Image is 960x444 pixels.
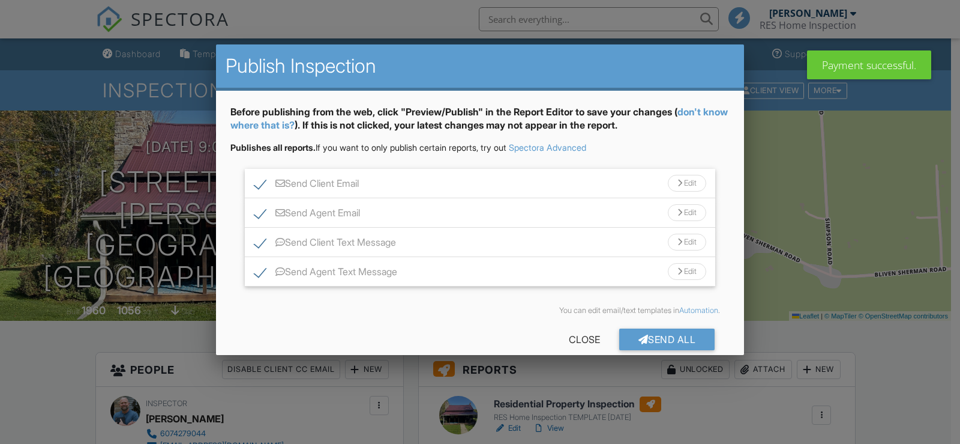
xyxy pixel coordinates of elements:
[807,50,931,79] div: Payment successful.
[509,142,586,153] a: Spectora Advanced
[668,234,706,251] div: Edit
[679,306,718,315] a: Automation
[230,105,730,142] div: Before publishing from the web, click "Preview/Publish" in the Report Editor to save your changes...
[668,175,706,192] div: Edit
[254,237,396,252] label: Send Client Text Message
[668,263,706,280] div: Edit
[619,329,715,350] div: Send All
[240,306,720,315] div: You can edit email/text templates in .
[254,207,360,222] label: Send Agent Email
[230,106,728,131] a: don't know where that is?
[230,142,316,153] strong: Publishes all reports.
[550,329,619,350] div: Close
[230,142,506,153] span: If you want to only publish certain reports, try out
[668,204,706,221] div: Edit
[254,266,397,281] label: Send Agent Text Message
[254,178,359,193] label: Send Client Email
[226,54,734,78] h2: Publish Inspection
